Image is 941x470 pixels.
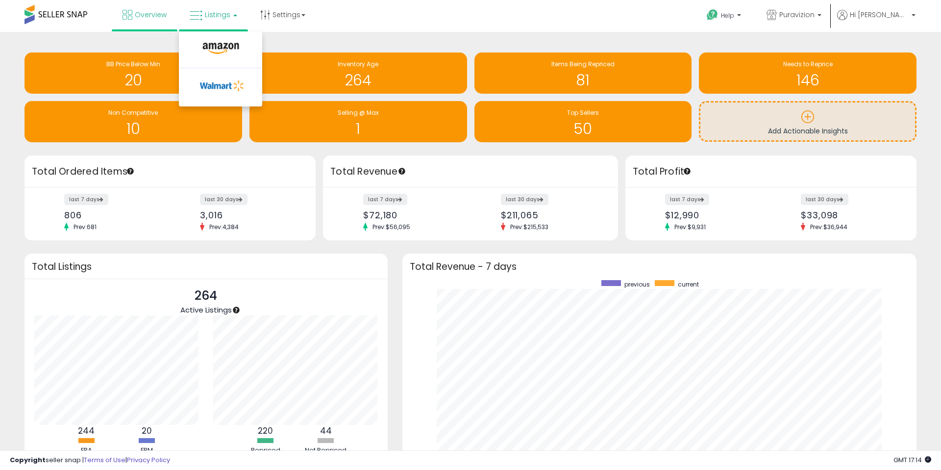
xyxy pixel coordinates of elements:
[108,108,158,117] span: Non Competitive
[135,10,167,20] span: Overview
[669,223,711,231] span: Prev: $9,931
[410,263,909,270] h3: Total Revenue - 7 days
[678,280,699,288] span: current
[29,121,237,137] h1: 10
[783,60,833,68] span: Needs to Reprice
[699,52,916,94] a: Needs to Reprice 146
[69,223,101,231] span: Prev: 681
[106,60,160,68] span: BB Price Below Min
[338,108,379,117] span: Selling @ Max
[505,223,553,231] span: Prev: $215,533
[501,210,601,220] div: $211,065
[84,455,125,465] a: Terms of Use
[801,194,848,205] label: last 30 days
[57,446,116,455] div: FBA
[320,425,332,437] b: 44
[704,72,912,88] h1: 146
[180,305,232,315] span: Active Listings
[32,165,308,179] h3: Total Ordered Items
[768,126,848,136] span: Add Actionable Insights
[700,103,915,140] a: Add Actionable Insights
[633,165,909,179] h3: Total Profit
[258,425,273,437] b: 220
[200,210,298,220] div: 3,016
[236,446,295,455] div: Repriced
[837,10,916,32] a: Hi [PERSON_NAME]
[117,446,176,455] div: FBM
[397,167,406,176] div: Tooltip anchor
[706,9,718,21] i: Get Help
[204,223,244,231] span: Prev: 4,384
[665,194,709,205] label: last 7 days
[200,194,248,205] label: last 30 days
[501,194,548,205] label: last 30 days
[479,72,687,88] h1: 81
[683,167,692,176] div: Tooltip anchor
[363,210,463,220] div: $72,180
[893,455,931,465] span: 2025-08-15 17:14 GMT
[78,425,95,437] b: 244
[330,165,611,179] h3: Total Revenue
[254,72,462,88] h1: 264
[249,101,467,142] a: Selling @ Max 1
[254,121,462,137] h1: 1
[551,60,615,68] span: Items Being Repriced
[142,425,152,437] b: 20
[368,223,415,231] span: Prev: $56,095
[801,210,899,220] div: $33,098
[180,287,232,305] p: 264
[10,456,170,465] div: seller snap | |
[297,446,355,455] div: Not Repriced
[474,52,692,94] a: Items Being Repriced 81
[64,210,163,220] div: 806
[10,455,46,465] strong: Copyright
[624,280,650,288] span: previous
[32,263,380,270] h3: Total Listings
[567,108,599,117] span: Top Sellers
[479,121,687,137] h1: 50
[665,210,764,220] div: $12,990
[721,11,734,20] span: Help
[363,194,407,205] label: last 7 days
[232,306,241,314] div: Tooltip anchor
[474,101,692,142] a: Top Sellers 50
[25,52,242,94] a: BB Price Below Min 20
[64,194,108,205] label: last 7 days
[805,223,852,231] span: Prev: $36,944
[29,72,237,88] h1: 20
[779,10,815,20] span: Puravizion
[127,455,170,465] a: Privacy Policy
[699,1,751,32] a: Help
[249,52,467,94] a: Inventory Age 264
[205,10,230,20] span: Listings
[126,167,135,176] div: Tooltip anchor
[338,60,378,68] span: Inventory Age
[850,10,909,20] span: Hi [PERSON_NAME]
[25,101,242,142] a: Non Competitive 10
